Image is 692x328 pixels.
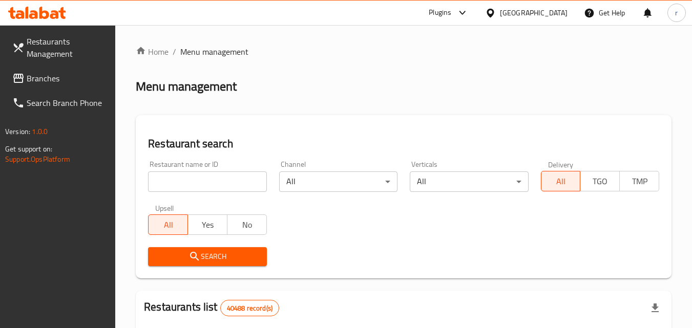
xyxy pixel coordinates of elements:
div: All [279,171,397,192]
a: Support.OpsPlatform [5,152,70,166]
div: Export file [643,296,667,320]
span: 40488 record(s) [221,303,279,313]
h2: Restaurant search [148,136,659,151]
button: All [541,171,581,191]
span: Get support on: [5,142,52,156]
input: Search for restaurant name or ID.. [148,171,266,192]
a: Branches [4,66,116,91]
h2: Menu management [136,78,237,95]
span: TMP [624,174,655,189]
span: Version: [5,125,30,138]
span: Restaurants Management [27,35,108,60]
button: TGO [580,171,620,191]
button: Search [148,247,266,266]
div: All [410,171,528,192]
span: Search Branch Phone [27,97,108,109]
span: No [232,217,263,232]
h2: Restaurants list [144,299,279,316]
div: Total records count [220,300,279,316]
div: Plugins [429,7,451,19]
button: Yes [187,214,227,235]
span: Search [156,250,258,263]
span: Menu management [180,46,248,58]
li: / [173,46,176,58]
button: All [148,214,188,235]
span: r [675,7,678,18]
span: Yes [192,217,223,232]
button: No [227,214,267,235]
label: Delivery [548,161,574,168]
div: [GEOGRAPHIC_DATA] [500,7,568,18]
a: Home [136,46,169,58]
a: Search Branch Phone [4,91,116,115]
span: TGO [584,174,616,189]
a: Restaurants Management [4,29,116,66]
button: TMP [619,171,659,191]
span: 1.0.0 [32,125,48,138]
nav: breadcrumb [136,46,672,58]
span: All [153,217,184,232]
label: Upsell [155,204,174,211]
span: Branches [27,72,108,84]
span: All [546,174,577,189]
